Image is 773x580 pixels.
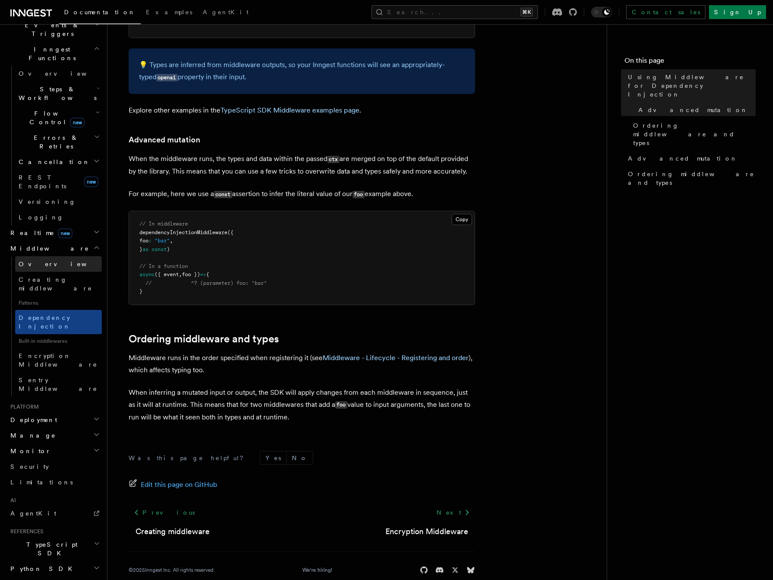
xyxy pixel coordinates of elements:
[139,246,142,252] span: }
[624,166,756,190] a: Ordering middleware and types
[142,246,149,252] span: as
[141,479,217,491] span: Edit this page on GitHub
[15,130,102,154] button: Errors & Retries
[7,412,102,428] button: Deployment
[170,238,173,244] span: ,
[15,158,90,166] span: Cancellation
[203,9,249,16] span: AgentKit
[15,133,94,151] span: Errors & Retries
[591,7,612,17] button: Toggle dark mode
[15,194,102,209] a: Versioning
[7,42,102,66] button: Inngest Functions
[7,561,102,577] button: Python SDK
[7,21,94,38] span: Events & Triggers
[15,334,102,348] span: Built-in middlewares
[19,314,71,330] span: Dependency Injection
[129,454,249,462] p: Was this page helpful?
[15,296,102,310] span: Patterns
[7,459,102,474] a: Security
[7,428,102,443] button: Manage
[139,271,155,277] span: async
[372,5,538,19] button: Search...⌘K
[220,106,359,114] a: TypeScript SDK Middleware examples page
[7,431,56,440] span: Manage
[139,229,227,235] span: dependencyInjectionMiddleware
[7,506,102,521] a: AgentKit
[19,214,64,221] span: Logging
[139,238,149,244] span: foo
[624,69,756,102] a: Using Middleware for Dependency Injection
[179,271,182,277] span: ,
[7,66,102,225] div: Inngest Functions
[19,198,76,205] span: Versioning
[353,191,365,198] code: foo
[7,497,16,504] span: AI
[139,221,188,227] span: // In middleware
[19,276,92,292] span: Creating middleware
[182,271,200,277] span: foo })
[84,177,98,187] span: new
[630,118,756,151] a: Ordering middleware and types
[635,102,756,118] a: Advanced mutation
[452,214,472,225] button: Copy
[638,106,748,114] span: Advanced mutation
[327,156,340,163] code: ctx
[129,387,475,423] p: When inferring a mutated input or output, the SDK will apply changes from each middleware in sequ...
[155,238,170,244] span: "bar"
[10,479,73,486] span: Limitations
[260,451,286,464] button: Yes
[10,510,56,517] span: AgentKit
[139,59,465,84] p: 💡 Types are inferred from middleware outputs, so your Inngest functions will see an appropriately...
[7,256,102,396] div: Middleware
[129,188,475,200] p: For example, here we use a assertion to infer the literal value of our example above.
[15,272,102,296] a: Creating middleware
[7,447,51,455] span: Monitor
[323,354,469,362] a: Middleware - Lifecycle - Registering and order
[15,348,102,372] a: Encryption Middleware
[141,3,197,23] a: Examples
[7,564,78,573] span: Python SDK
[7,241,102,256] button: Middleware
[19,70,108,77] span: Overview
[709,5,766,19] a: Sign Up
[19,377,97,392] span: Sentry Middleware
[129,333,279,345] a: Ordering middleware and types
[15,154,102,170] button: Cancellation
[10,463,49,470] span: Security
[59,3,141,24] a: Documentation
[139,263,188,269] span: // In a function
[149,238,152,244] span: :
[7,474,102,490] a: Limitations
[64,9,136,16] span: Documentation
[129,352,475,376] p: Middleware runs in the order specified when registering it (see ), which affects typing too.
[155,271,179,277] span: ({ event
[15,209,102,225] a: Logging
[7,403,39,410] span: Platform
[624,55,756,69] h4: On this page
[19,261,108,267] span: Overview
[15,66,102,81] a: Overview
[302,567,332,574] a: We're hiring!
[129,567,215,574] div: © 2025 Inngest Inc. All rights reserved.
[129,134,200,146] a: Advanced mutation
[7,537,102,561] button: TypeScript SDK
[633,121,756,147] span: Ordering middleware and types
[287,451,313,464] button: No
[626,5,705,19] a: Contact sales
[136,525,210,538] a: Creating middleware
[15,170,102,194] a: REST Endpointsnew
[628,73,756,99] span: Using Middleware for Dependency Injection
[129,505,200,520] a: Previous
[152,246,167,252] span: const
[15,85,97,102] span: Steps & Workflows
[7,416,57,424] span: Deployment
[206,271,209,277] span: {
[431,505,475,520] a: Next
[7,225,102,241] button: Realtimenew
[129,104,475,116] p: Explore other examples in the .
[7,540,94,557] span: TypeScript SDK
[15,106,102,130] button: Flow Controlnew
[146,280,267,286] span: // ^? (parameter) foo: "bar"
[15,109,95,126] span: Flow Control
[7,443,102,459] button: Monitor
